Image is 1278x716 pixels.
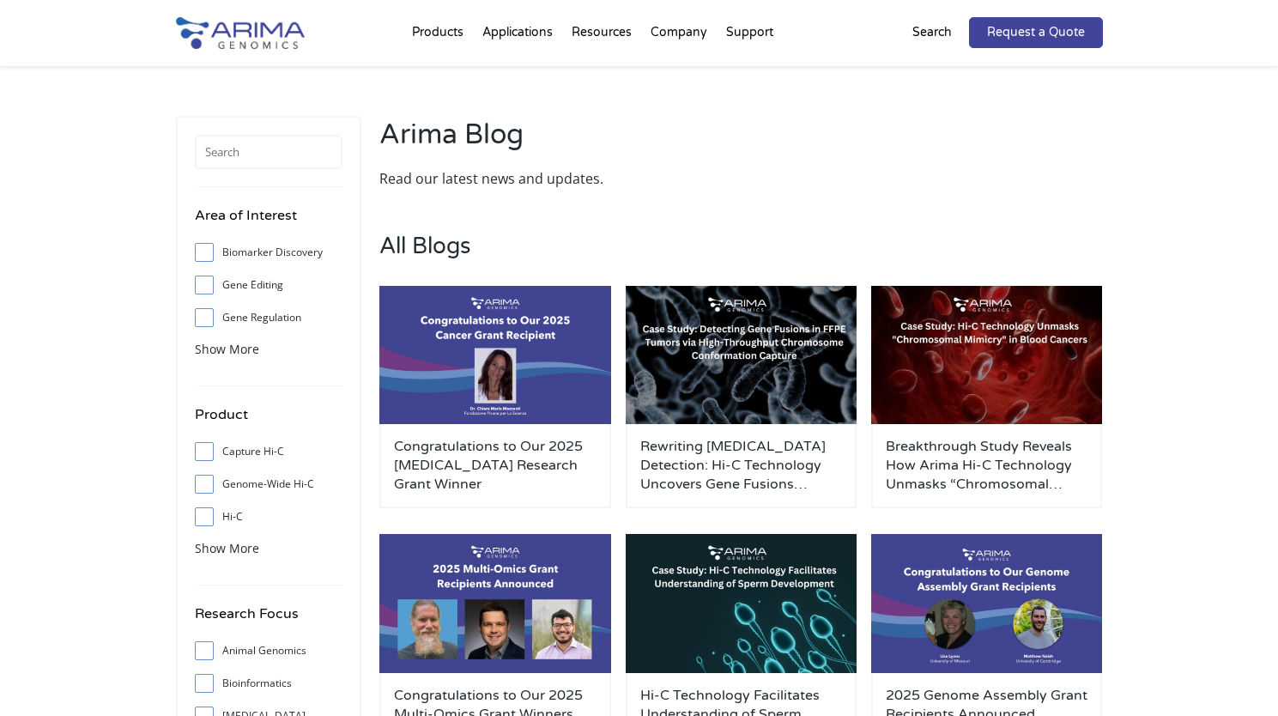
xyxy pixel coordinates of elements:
[379,167,732,190] p: Read our latest news and updates.
[969,17,1103,48] a: Request a Quote
[394,437,597,494] a: Congratulations to Our 2025 [MEDICAL_DATA] Research Grant Winner
[176,17,305,49] img: Arima-Genomics-logo
[195,204,342,240] h4: Area of Interest
[195,670,342,696] label: Bioinformatics
[195,305,342,331] label: Gene Regulation
[195,504,342,530] label: Hi-C
[912,21,952,44] p: Search
[195,439,342,464] label: Capture Hi-C
[626,534,857,673] img: Arima-March-Blog-Post-Banner-500x300.jpg
[195,540,259,556] span: Show More
[871,534,1103,673] img: genome-assembly-grant-2025-1-500x300.jpg
[195,404,342,439] h4: Product
[640,437,843,494] a: Rewriting [MEDICAL_DATA] Detection: Hi-C Technology Uncovers Gene Fusions Missed by Standard Methods
[195,240,342,265] label: Biomarker Discovery
[195,272,342,298] label: Gene Editing
[195,341,259,357] span: Show More
[195,603,342,638] h4: Research Focus
[379,233,1102,286] h3: All Blogs
[886,437,1088,494] a: Breakthrough Study Reveals How Arima Hi-C Technology Unmasks “Chromosomal Mimicry” in Blood Cancers
[871,286,1103,425] img: Arima-March-Blog-Post-Banner-1-500x300.jpg
[379,286,611,425] img: genome-assembly-grant-2025-500x300.png
[626,286,857,425] img: Arima-March-Blog-Post-Banner-2-500x300.jpg
[379,116,732,167] h2: Arima Blog
[195,471,342,497] label: Genome-Wide Hi-C
[195,135,342,169] input: Search
[379,534,611,673] img: 2025-multi-omics-grant-winners-500x300.jpg
[195,638,342,664] label: Animal Genomics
